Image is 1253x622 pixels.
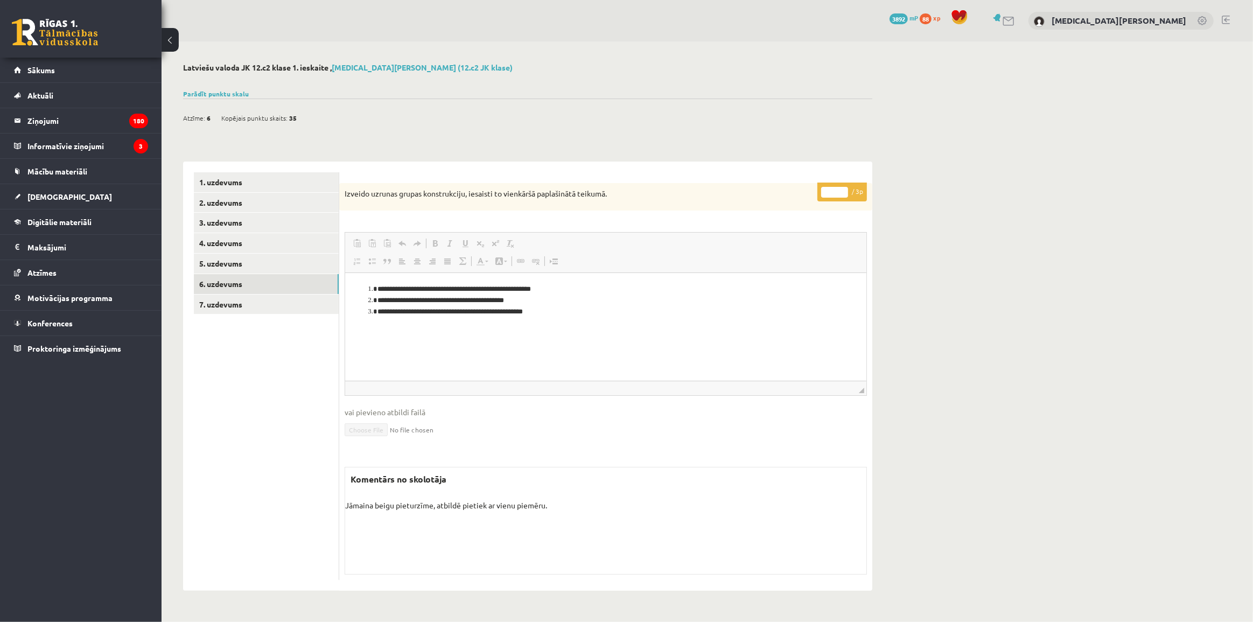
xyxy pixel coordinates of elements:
[380,254,395,268] a: Цитата
[14,311,148,336] a: Konferences
[890,13,908,24] span: 3892
[289,110,297,126] span: 35
[14,285,148,310] a: Motivācijas programma
[194,213,339,233] a: 3. uzdevums
[27,293,113,303] span: Motivācijas programma
[410,254,425,268] a: По центру
[345,467,452,491] label: Komentārs no skolotāja
[194,233,339,253] a: 4. uzdevums
[194,193,339,213] a: 2. uzdevums
[14,108,148,133] a: Ziņojumi180
[428,236,443,250] a: Полужирный (Ctrl+B)
[1034,16,1045,27] img: Nikita Ļahovs
[933,13,940,22] span: xp
[345,188,813,199] p: Izveido uzrunas grupas konstrukciju, iesaisti to vienkāršā paplašinātā teikumā.
[395,236,410,250] a: Отменить (Ctrl+Z)
[410,236,425,250] a: Повторить (Ctrl+Y)
[27,217,92,227] span: Digitālie materiāli
[14,260,148,285] a: Atzīmes
[345,273,866,381] iframe: Визуальный текстовый редактор, wiswyg-editor-user-answer-47363870959540
[194,172,339,192] a: 1. uzdevums
[488,236,503,250] a: Надстрочный индекс
[473,254,492,268] a: Цвет текста
[27,90,53,100] span: Aktuāli
[14,336,148,361] a: Proktoringa izmēģinājums
[183,89,249,98] a: Parādīt punktu skalu
[332,62,513,72] a: [MEDICAL_DATA][PERSON_NAME] (12.c2 JK klase)
[27,235,148,260] legend: Maksājumi
[909,13,918,22] span: mP
[14,134,148,158] a: Informatīvie ziņojumi3
[443,236,458,250] a: Курсив (Ctrl+I)
[503,236,518,250] a: Убрать форматирование
[492,254,510,268] a: Цвет фона
[221,110,288,126] span: Kopējais punktu skaits:
[207,110,211,126] span: 6
[27,108,148,133] legend: Ziņojumi
[14,83,148,108] a: Aktuāli
[395,254,410,268] a: По левому краю
[194,274,339,294] a: 6. uzdevums
[27,192,112,201] span: [DEMOGRAPHIC_DATA]
[14,58,148,82] a: Sākums
[12,19,98,46] a: Rīgas 1. Tālmācības vidusskola
[349,254,365,268] a: Вставить / удалить нумерованный список
[513,254,528,268] a: Вставить/Редактировать ссылку (Ctrl+K)
[859,388,864,393] span: Перетащите для изменения размера
[14,209,148,234] a: Digitālie materiāli
[425,254,440,268] a: По правому краю
[920,13,946,22] a: 88 xp
[817,183,867,201] p: / 3p
[14,159,148,184] a: Mācību materiāli
[345,500,866,511] p: Jāmaina beigu pieturzīme, atbildē pietiek ar vienu piemēru.
[194,254,339,274] a: 5. uzdevums
[473,236,488,250] a: Подстрочный индекс
[890,13,918,22] a: 3892 mP
[27,344,121,353] span: Proktoringa izmēģinājums
[546,254,561,268] a: Вставить разрыв страницы для печати
[27,166,87,176] span: Mācību materiāli
[27,268,57,277] span: Atzīmes
[365,236,380,250] a: Вставить только текст (Ctrl+Shift+V)
[183,63,872,72] h2: Latviešu valoda JK 12.c2 klase 1. ieskaite ,
[349,236,365,250] a: Вставить (Ctrl+V)
[1052,15,1186,26] a: [MEDICAL_DATA][PERSON_NAME]
[134,139,148,153] i: 3
[365,254,380,268] a: Вставить / удалить маркированный список
[440,254,455,268] a: По ширине
[183,110,205,126] span: Atzīme:
[27,134,148,158] legend: Informatīvie ziņojumi
[14,184,148,209] a: [DEMOGRAPHIC_DATA]
[920,13,932,24] span: 88
[194,295,339,315] a: 7. uzdevums
[345,407,867,418] span: vai pievieno atbildi failā
[27,318,73,328] span: Konferences
[380,236,395,250] a: Вставить из Word
[528,254,543,268] a: Убрать ссылку
[458,236,473,250] a: Подчеркнутый (Ctrl+U)
[14,235,148,260] a: Maksājumi
[27,65,55,75] span: Sākums
[129,114,148,128] i: 180
[455,254,470,268] a: Математика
